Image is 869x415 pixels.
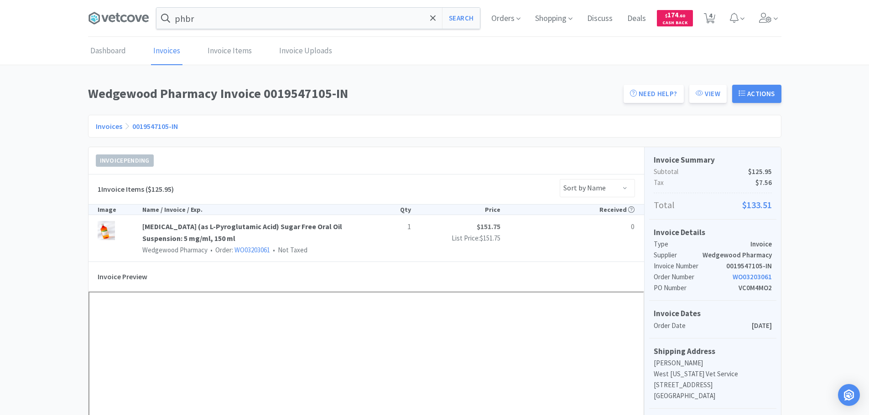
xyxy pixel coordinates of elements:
a: Invoices [151,37,182,65]
div: Qty [366,205,411,215]
p: List Price: [411,233,500,244]
h5: 1 Invoice Items ($125.95) [98,184,174,195]
p: [STREET_ADDRESS] [654,379,772,390]
span: Order: [208,246,270,254]
a: 0019547105-IN [132,122,178,131]
p: Order Date [654,320,752,331]
a: Invoice Items [205,37,254,65]
div: Open Intercom Messenger [838,384,860,406]
h5: Invoice Details [654,226,772,239]
p: Type [654,239,750,250]
p: Wedgewood Pharmacy [702,250,772,261]
p: 1 [366,221,411,233]
img: a4f8dede55dd4251a0232a66d09d79ea_633086.jpeg [98,221,115,240]
a: Deals [624,15,650,23]
span: • [209,246,214,254]
h1: Wedgewood Pharmacy Invoice 0019547105-IN [88,83,618,104]
a: Dashboard [88,37,128,65]
p: Tax [654,177,772,188]
p: Total [654,198,772,212]
a: Discuss [583,15,616,23]
span: • [271,246,276,254]
span: Wedgewood Pharmacy [142,246,208,254]
span: $133.51 [742,198,772,212]
p: Supplier [654,250,702,261]
span: 174 [665,10,685,19]
span: Not Taxed [270,246,307,254]
p: 0019547105-IN [726,261,772,272]
a: WO03203061 [234,246,270,254]
p: Invoice [750,239,772,250]
h5: Invoice Dates [654,307,772,320]
strong: $151.75 [477,222,500,231]
div: Image [98,205,142,215]
p: Order Number [654,272,733,282]
span: $151.75 [480,234,500,242]
span: . 60 [678,13,685,19]
input: Search by item, sku, manufacturer, ingredient, size... [156,8,480,29]
button: Search [442,8,480,29]
span: $7.56 [755,177,772,188]
button: View [689,85,727,103]
h5: Shipping Address [654,345,772,358]
span: Cash Back [662,20,687,26]
p: VC0M4MO2 [739,282,772,293]
p: Subtotal [654,166,772,177]
p: [GEOGRAPHIC_DATA] [654,390,772,401]
span: $125.95 [748,166,772,177]
p: [PERSON_NAME] [654,358,772,369]
a: Invoice Uploads [277,37,334,65]
span: Invoice Pending [96,155,153,166]
a: [MEDICAL_DATA] (as L-Pyroglutamic Acid) Sugar Free Oral Oil Suspension: 5 mg/ml, 150 ml [142,221,366,244]
h5: Invoice Summary [654,154,772,166]
p: PO Number [654,282,739,293]
p: Invoice Number [654,261,726,272]
button: Actions [732,85,781,103]
a: Invoices [96,122,122,131]
a: Need Help? [624,85,684,103]
p: West [US_STATE] Vet Service [654,369,772,379]
p: [DATE] [752,320,772,331]
h5: Invoice Preview [98,266,147,287]
span: Received [599,205,635,214]
div: Name / Invoice / Exp. [142,205,366,215]
div: Price [411,205,500,215]
a: WO03203061 [733,272,772,281]
a: $174.60Cash Back [657,6,693,31]
span: $ [665,13,667,19]
a: 4 [700,15,719,24]
div: 0 [567,221,635,233]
